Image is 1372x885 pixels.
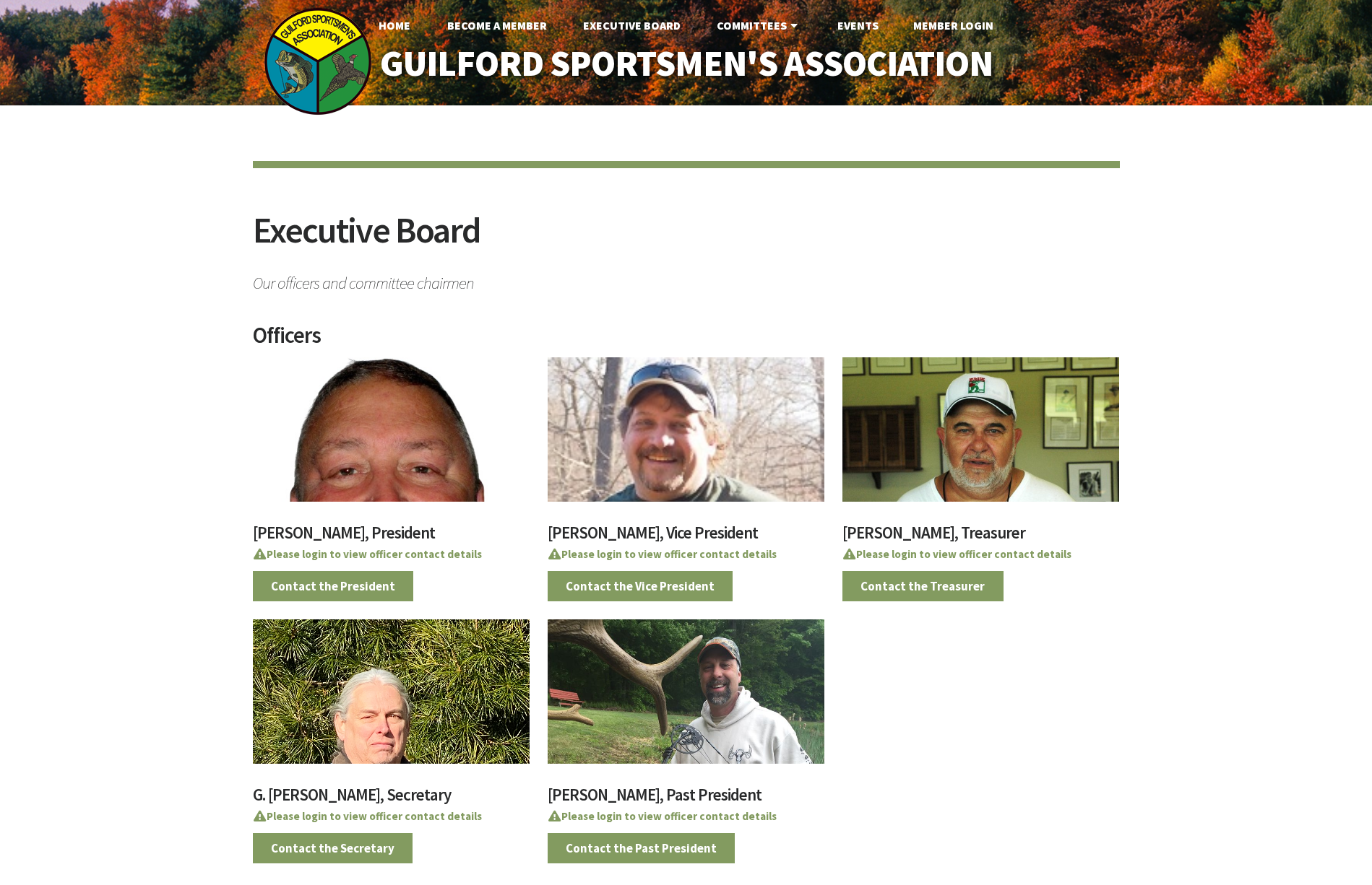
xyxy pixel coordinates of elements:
[253,524,530,549] h3: [PERSON_NAME], President
[253,786,530,811] h3: G. [PERSON_NAME], Secretary
[826,11,890,40] a: Events
[253,324,1120,357] h2: Officers
[253,809,482,823] a: Please login to view officer contact details
[842,571,1004,601] a: Contact the Treasurer
[571,11,692,40] a: Executive Board
[842,524,1119,549] h3: [PERSON_NAME], Treasurer
[548,547,777,561] a: Please login to view officer contact details
[548,809,777,823] a: Please login to view officer contact details
[436,11,558,40] a: Become A Member
[253,833,413,863] a: Contact the Secretary
[253,212,1120,266] h2: Executive Board
[264,7,372,115] img: logo_sm.png
[842,547,1071,561] a: Please login to view officer contact details
[367,11,422,40] a: Home
[548,524,824,549] h3: [PERSON_NAME], Vice President
[902,11,1005,40] a: Member Login
[253,547,482,561] a: Please login to view officer contact details
[253,266,1120,292] span: Our officers and committee chairmen
[253,571,414,601] a: Contact the President
[548,786,824,811] h3: [PERSON_NAME], Past President
[548,571,733,601] a: Contact the Vice President
[349,33,1023,95] a: Guilford Sportsmen's Association
[705,11,813,40] a: Committees
[548,833,735,863] a: Contact the Past President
